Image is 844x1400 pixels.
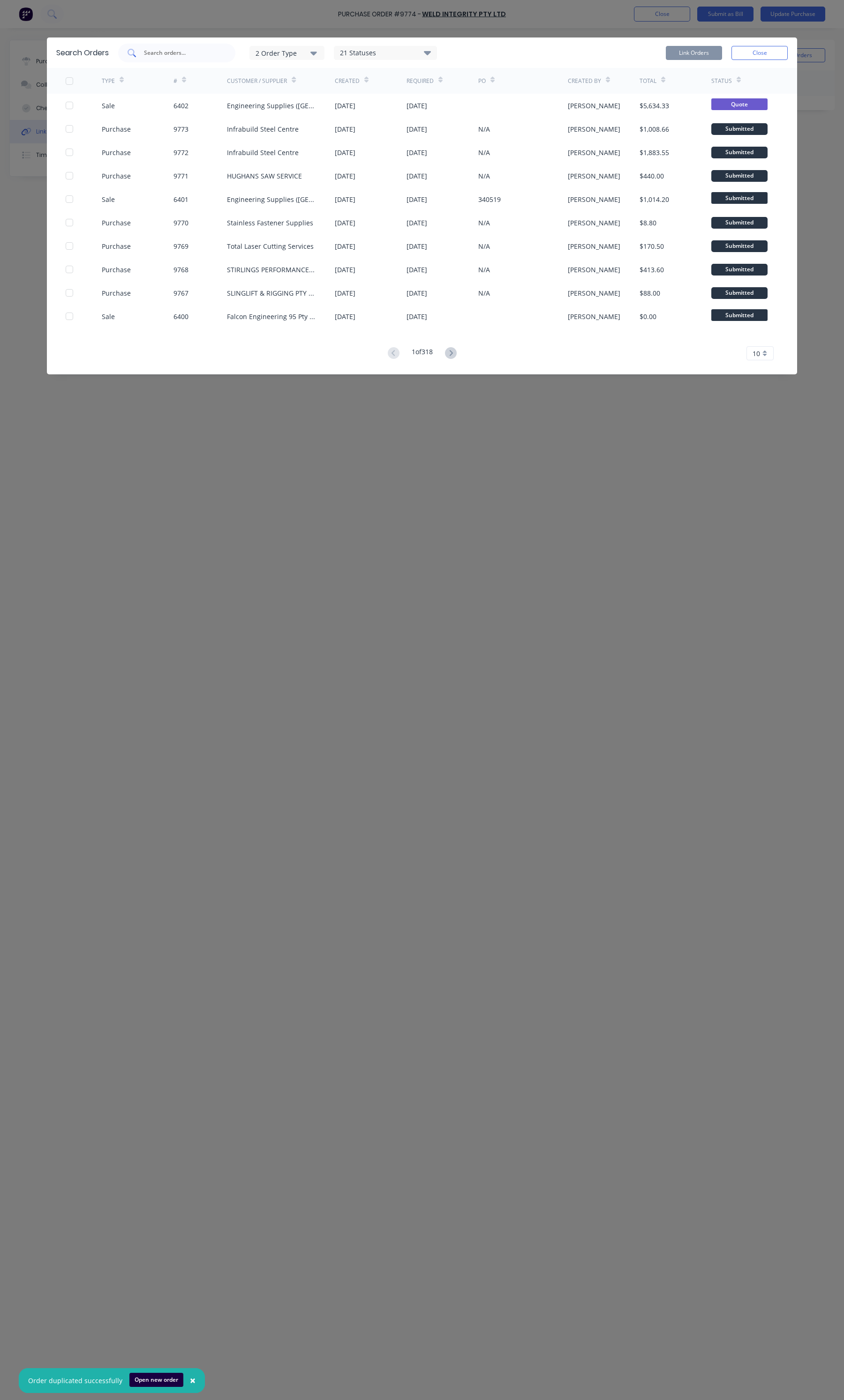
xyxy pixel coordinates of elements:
[227,148,299,157] div: Infrabuild Steel Centre
[568,148,620,157] div: [PERSON_NAME]
[407,194,427,204] div: [DATE]
[227,171,302,181] div: HUGHANS SAW SERVICE
[640,288,660,298] div: $88.00
[568,218,620,228] div: [PERSON_NAME]
[102,148,131,157] div: Purchase
[407,101,427,111] div: [DATE]
[335,194,355,204] div: [DATE]
[711,147,768,158] div: Submitted
[568,171,620,181] div: [PERSON_NAME]
[173,194,188,204] div: 6401
[640,218,656,228] div: $8.80
[568,77,601,85] div: Created By
[335,171,355,181] div: [DATE]
[568,241,620,251] div: [PERSON_NAME]
[478,218,490,228] div: N/A
[640,241,664,251] div: $170.50
[478,288,490,298] div: N/A
[568,101,620,111] div: [PERSON_NAME]
[102,288,131,298] div: Purchase
[173,218,188,228] div: 9770
[173,265,188,275] div: 9768
[227,218,313,228] div: Stainless Fastener Supplies
[640,194,669,204] div: $1,014.20
[249,46,324,60] button: 2 Order Type
[143,48,221,58] input: Search orders...
[335,77,360,85] div: Created
[102,218,131,228] div: Purchase
[335,265,355,275] div: [DATE]
[407,241,427,251] div: [DATE]
[711,77,732,85] div: Status
[173,241,188,251] div: 9769
[568,312,620,321] div: [PERSON_NAME]
[711,240,768,252] div: Submitted
[102,265,131,275] div: Purchase
[711,217,768,229] div: Submitted
[407,218,427,228] div: [DATE]
[407,265,427,275] div: [DATE]
[335,124,355,134] div: [DATE]
[711,264,768,276] div: Submitted
[407,288,427,298] div: [DATE]
[478,124,490,134] div: N/A
[640,148,669,157] div: $1,883.55
[711,170,768,182] div: Submitted
[711,192,768,204] span: Submitted
[711,287,768,299] div: Submitted
[335,148,355,157] div: [DATE]
[227,288,316,298] div: SLINGLIFT & RIGGING PTY LTD
[478,194,501,204] div: 340519
[407,124,427,134] div: [DATE]
[102,101,115,111] div: Sale
[102,171,131,181] div: Purchase
[640,77,656,85] div: Total
[478,265,490,275] div: N/A
[335,218,355,228] div: [DATE]
[640,101,669,111] div: $5,634.33
[640,124,669,134] div: $1,008.66
[568,288,620,298] div: [PERSON_NAME]
[173,288,188,298] div: 9767
[666,46,722,60] button: Link Orders
[227,77,287,85] div: Customer / Supplier
[173,148,188,157] div: 9772
[129,1373,183,1387] button: Open new order
[335,288,355,298] div: [DATE]
[102,77,115,85] div: TYPE
[335,241,355,251] div: [DATE]
[173,124,188,134] div: 9773
[711,98,768,110] span: Quote
[407,77,434,85] div: Required
[102,241,131,251] div: Purchase
[407,171,427,181] div: [DATE]
[256,48,318,58] div: 2 Order Type
[478,241,490,251] div: N/A
[102,194,115,204] div: Sale
[102,312,115,321] div: Sale
[28,1376,122,1385] div: Order duplicated successfully
[568,194,620,204] div: [PERSON_NAME]
[478,148,490,157] div: N/A
[56,47,109,59] div: Search Orders
[181,1370,205,1392] button: Close
[227,241,314,251] div: Total Laser Cutting Services
[227,265,316,275] div: STIRLINGS PERFORMANCE STEELS
[640,171,664,181] div: $440.00
[227,312,316,321] div: Falcon Engineering 95 Pty Ltd
[173,77,177,85] div: #
[711,309,768,321] span: Submitted
[568,124,620,134] div: [PERSON_NAME]
[412,347,433,360] div: 1 of 318
[478,77,486,85] div: PO
[227,194,316,204] div: Engineering Supplies ([GEOGRAPHIC_DATA]) Pty Ltd
[478,171,490,181] div: N/A
[335,101,355,111] div: [DATE]
[407,148,427,157] div: [DATE]
[173,312,188,321] div: 6400
[640,265,664,275] div: $413.60
[407,312,427,321] div: [DATE]
[173,101,188,111] div: 6402
[334,48,437,58] div: 21 Statuses
[227,101,316,111] div: Engineering Supplies ([GEOGRAPHIC_DATA]) Pty Ltd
